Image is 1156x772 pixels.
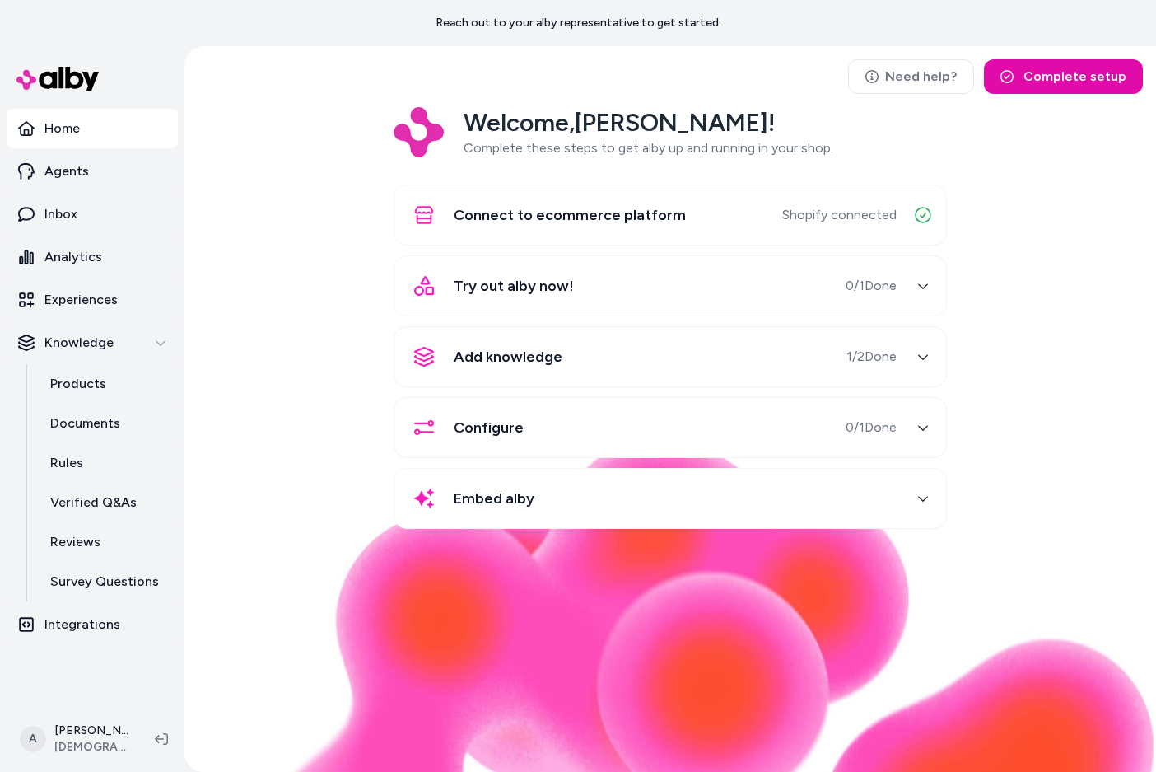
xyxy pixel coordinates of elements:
a: Inbox [7,194,178,234]
button: Embed alby [404,479,936,518]
a: Reviews [34,522,178,562]
span: [DEMOGRAPHIC_DATA] [54,739,128,756]
span: 1 / 2 Done [846,347,897,367]
a: Agents [7,152,178,191]
a: Need help? [848,59,974,94]
span: Complete these steps to get alby up and running in your shop. [464,140,833,156]
a: Home [7,109,178,148]
span: Configure [454,416,524,439]
p: [PERSON_NAME] [54,723,128,739]
button: Add knowledge1/2Done [404,337,936,377]
a: Experiences [7,280,178,320]
button: Complete setup [984,59,1143,94]
p: Agents [44,161,89,181]
span: Add knowledge [454,345,562,368]
a: Rules [34,443,178,483]
button: Knowledge [7,323,178,363]
p: Home [44,119,80,138]
button: Connect to ecommerce platformShopify connected [404,195,936,235]
img: Logo [394,107,444,157]
span: 0 / 1 Done [846,418,897,437]
span: Connect to ecommerce platform [454,204,686,227]
span: A [20,726,46,752]
a: Integrations [7,605,178,644]
a: Survey Questions [34,562,178,601]
a: Verified Q&As [34,483,178,522]
img: alby Bubble [184,435,1156,772]
a: Products [34,364,178,404]
p: Rules [50,453,83,473]
p: Documents [50,414,120,433]
p: Products [50,374,106,394]
p: Knowledge [44,333,114,353]
p: Verified Q&As [50,493,137,512]
h2: Welcome, [PERSON_NAME] ! [464,107,833,138]
a: Analytics [7,237,178,277]
p: Analytics [44,247,102,267]
p: Survey Questions [50,572,159,592]
span: 0 / 1 Done [846,276,897,296]
img: alby Logo [16,67,99,91]
button: A[PERSON_NAME][DEMOGRAPHIC_DATA] [10,713,142,765]
p: Reach out to your alby representative to get started. [436,15,721,31]
p: Reviews [50,532,100,552]
span: Embed alby [454,487,534,510]
p: Experiences [44,290,118,310]
button: Configure0/1Done [404,408,936,447]
p: Inbox [44,204,77,224]
span: Try out alby now! [454,274,574,297]
a: Documents [34,404,178,443]
button: Try out alby now!0/1Done [404,266,936,306]
p: Integrations [44,615,120,634]
span: Shopify connected [782,205,897,225]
